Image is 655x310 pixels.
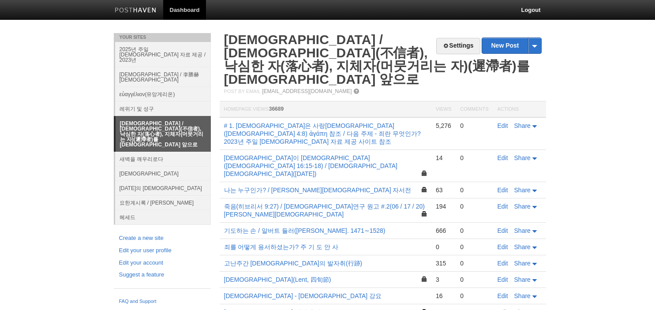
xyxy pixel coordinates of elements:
span: Share [514,243,531,250]
a: [DEMOGRAPHIC_DATA] / 李勝赫[DEMOGRAPHIC_DATA] [115,67,211,87]
span: Share [514,227,531,234]
th: Views [431,101,456,118]
div: 5,276 [436,122,451,130]
span: Share [514,276,531,283]
a: FAQ and Support [119,298,206,306]
a: [DEMOGRAPHIC_DATA] / [DEMOGRAPHIC_DATA](不信者), 낙심한 자(落心者), 지체자(머뭇거리는 자)(遲滯者)를 [DEMOGRAPHIC_DATA] 앞으로 [224,32,530,86]
img: Posthaven-bar [115,7,157,14]
div: 0 [460,227,488,235]
span: Share [514,122,531,129]
a: [DATE]의 [DEMOGRAPHIC_DATA] [115,181,211,195]
div: 63 [436,186,451,194]
a: [EMAIL_ADDRESS][DOMAIN_NAME] [262,88,352,94]
div: 0 [460,243,488,251]
li: Your Sites [114,33,211,42]
div: 0 [460,186,488,194]
a: 헤세드 [115,210,211,224]
div: 666 [436,227,451,235]
a: 고난주간 [DEMOGRAPHIC_DATA]의 발자취(行跡) [224,260,363,267]
div: 14 [436,154,451,162]
th: Homepage Views [220,101,431,118]
a: 새벽을 깨우리로다 [115,152,211,166]
span: Post by Email [224,89,261,94]
div: 194 [436,202,451,210]
div: 3 [436,276,451,284]
a: New Post [482,38,541,53]
div: 315 [436,259,451,267]
a: [DEMOGRAPHIC_DATA] [115,166,211,181]
th: Comments [456,101,493,118]
a: Settings [436,38,480,54]
div: 0 [460,276,488,284]
span: Share [514,154,531,161]
span: 36689 [269,106,284,112]
a: Edit [498,227,508,234]
a: 2025년 주일 [DEMOGRAPHIC_DATA] 자료 제공 / 2023년 [115,42,211,67]
a: 죽음(히브리서 9:27) / [DEMOGRAPHIC_DATA]연구 원고 #.2(06 / 17 / 20) [PERSON_NAME][DEMOGRAPHIC_DATA] [224,203,425,218]
a: 요한계시록 / [PERSON_NAME] [115,195,211,210]
a: 레위기 및 성구 [115,101,211,116]
span: Share [514,187,531,194]
a: Edit [498,203,508,210]
a: 기도하는 손 / 알버트 듈러([PERSON_NAME]. 1471∼1528) [224,227,386,234]
div: 0 [460,259,488,267]
div: 0 [460,292,488,300]
a: 나는 누구인가? / [PERSON_NAME][DEMOGRAPHIC_DATA] 자서전 [224,187,412,194]
div: 0 [460,154,488,162]
a: Edit [498,154,508,161]
span: Share [514,260,531,267]
a: Edit [498,260,508,267]
a: [DEMOGRAPHIC_DATA](Lent, 四旬節) [224,276,331,283]
a: Edit your account [119,258,206,268]
div: 0 [460,122,488,130]
a: Edit [498,276,508,283]
a: Edit [498,292,508,299]
a: εὐαγγέλιον(유앙게리온) [115,87,211,101]
div: 0 [460,202,488,210]
a: [DEMOGRAPHIC_DATA] / [DEMOGRAPHIC_DATA](不信者), 낙심한 자(落心者), 지체자(머뭇거리는 자)(遲滯者)를 [DEMOGRAPHIC_DATA] 앞으로 [116,116,211,152]
span: Share [514,203,531,210]
div: 0 [436,243,451,251]
a: [DEMOGRAPHIC_DATA]이 [DEMOGRAPHIC_DATA]([DEMOGRAPHIC_DATA] 16:15-18) / [DEMOGRAPHIC_DATA][DEMOGRAP... [224,154,397,177]
a: [DEMOGRAPHIC_DATA] - [DEMOGRAPHIC_DATA] 강요 [224,292,382,299]
span: Share [514,292,531,299]
a: Edit [498,122,508,129]
a: Edit your user profile [119,246,206,255]
a: Suggest a feature [119,270,206,280]
a: # 1. [DEMOGRAPHIC_DATA]은 사랑[DEMOGRAPHIC_DATA]([DEMOGRAPHIC_DATA] 4:8) ἀγάπη 참조 / 다음 주제 - 죄란 무엇인가?... [224,122,421,145]
div: 16 [436,292,451,300]
a: Create a new site [119,234,206,243]
th: Actions [493,101,546,118]
a: Edit [498,243,508,250]
a: Edit [498,187,508,194]
a: 죄를 어떻게 용서하셨는가? 주 기 도 안 사 [224,243,338,250]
